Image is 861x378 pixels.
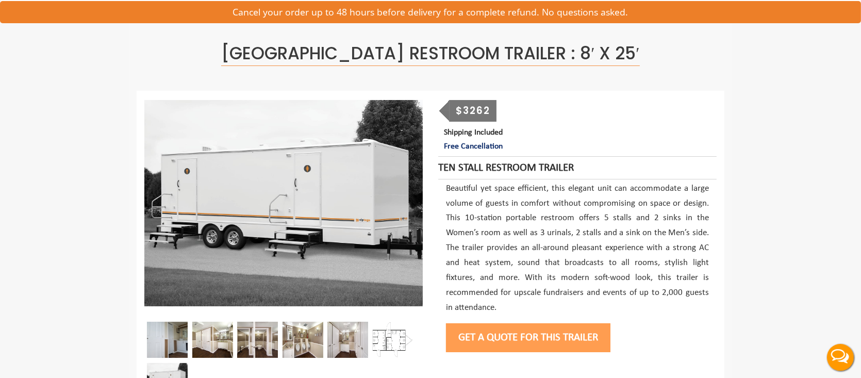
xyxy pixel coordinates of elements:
[444,126,717,154] p: Shipping Included
[438,162,709,174] h4: Ten Stall Restroom Trailer
[221,41,639,66] span: [GEOGRAPHIC_DATA] Restroom Trailer : 8′ x 25′
[820,337,861,378] button: Live Chat
[283,322,323,358] img: Inside of a restroom trailer with three urinals, a sink and a mirror
[450,100,497,122] div: $3262
[144,100,423,306] img: A front view of trailer booth with ten restrooms, and two doors with male and female sign on them
[192,322,233,358] img: Restroom interior with two closed doors and a sink with mirror
[446,182,709,316] p: Beautiful yet space efficient, this elegant unit can accommodate a large volume of guests in comf...
[327,322,368,358] img: Inside view of a five station restroom trailer with two sinks and a wooden floor
[446,332,610,343] a: Get a Quote for this Trailer
[237,322,278,358] img: Inside look of two station restroom trailer where stalls are placed
[372,322,413,358] img: Floor Plan of 10 station restroom with sink and toilet
[147,322,188,358] img: Inside view of a small portion of a restroom trailer station with doors, mirror and a sink
[446,323,610,352] button: Get a Quote for this Trailer
[444,142,503,151] span: Free Cancellation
